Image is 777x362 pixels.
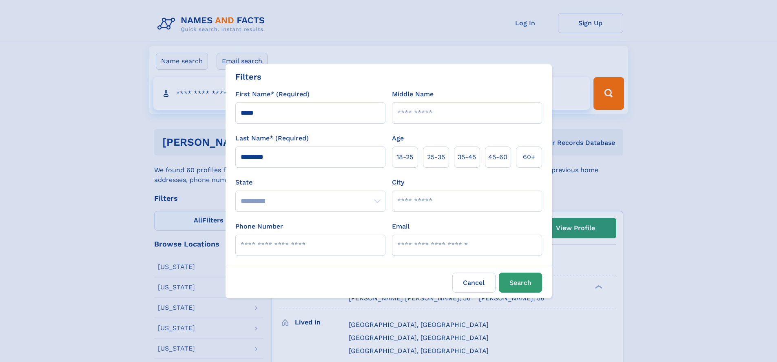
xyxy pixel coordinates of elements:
[392,133,404,143] label: Age
[427,152,445,162] span: 25‑35
[235,133,309,143] label: Last Name* (Required)
[235,89,310,99] label: First Name* (Required)
[396,152,413,162] span: 18‑25
[235,222,283,231] label: Phone Number
[488,152,507,162] span: 45‑60
[452,273,496,293] label: Cancel
[392,222,410,231] label: Email
[523,152,535,162] span: 60+
[235,71,261,83] div: Filters
[392,89,434,99] label: Middle Name
[235,178,385,187] label: State
[458,152,476,162] span: 35‑45
[499,273,542,293] button: Search
[392,178,404,187] label: City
